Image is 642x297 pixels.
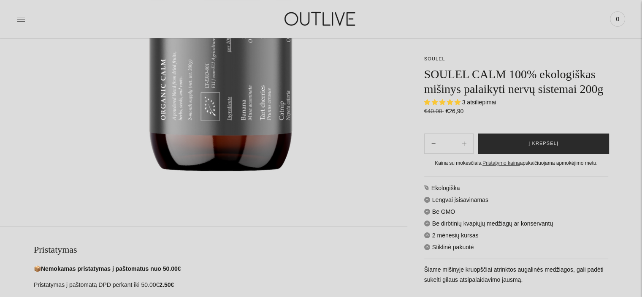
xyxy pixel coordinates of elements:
[425,134,442,154] button: Add product quantity
[610,10,625,28] a: 0
[612,13,623,25] span: 0
[478,134,609,154] button: Į krepšelį
[159,281,174,288] strong: 2.50€
[424,67,608,96] h1: SOULEL CALM 100% ekologiškas mišinys palaikyti nervų sistemai 200g
[455,134,473,154] button: Subtract product quantity
[528,139,558,148] span: Į krepšelį
[424,108,444,114] s: €40,00
[424,159,608,168] div: Kaina su mokesčiais. apskaičiuojama apmokėjimo metu.
[442,138,455,150] input: Product quantity
[424,99,462,106] span: 5.00 stars
[445,108,463,114] span: €26,90
[34,243,407,256] h2: Pristatymas
[268,4,374,33] img: OUTLIVE
[34,280,407,290] p: Pristatymas į paštomatą DPD perkant iki 50.00€
[462,99,496,106] span: 3 atsiliepimai
[34,264,407,274] p: 📦
[424,56,445,61] a: SOULEL
[41,265,181,272] strong: Nemokamas pristatymas į paštomatus nuo 50.00€
[482,160,520,166] a: Pristatymo kaina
